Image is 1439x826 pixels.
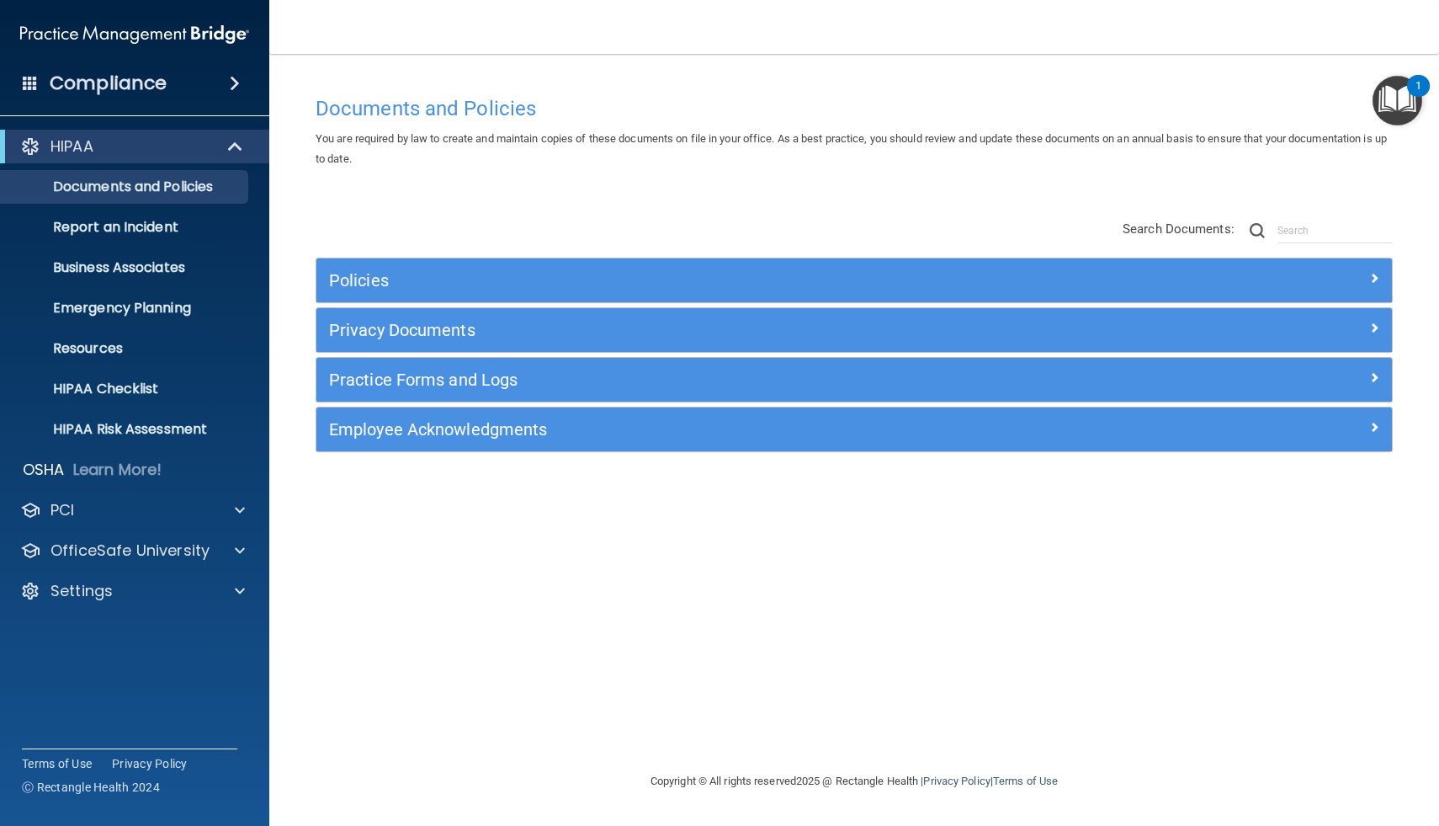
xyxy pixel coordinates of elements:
h5: Policies [329,271,1111,290]
span: You are required by law to create and maintain copies of these documents on file in your office. ... [316,132,1387,165]
p: Resources [11,340,241,357]
div: Copyright © All rights reserved 2025 @ Rectangle Health | | [547,754,1161,808]
img: ic-search.3b580494.png [1250,223,1265,238]
p: Report an Incident [11,219,241,236]
a: OfficeSafe University [20,541,245,561]
a: Settings [20,581,245,601]
img: PMB logo [20,18,249,51]
iframe: Drift Widget Chat Controller [1148,706,1419,774]
input: Search [1277,218,1393,243]
p: HIPAA [50,136,93,157]
div: 1 [1415,86,1421,108]
h5: Privacy Documents [329,321,1111,339]
p: OSHA [23,460,65,480]
a: Terms of Use [22,755,92,772]
p: HIPAA Risk Assessment [11,421,241,438]
h4: Documents and Policies [316,98,1393,120]
a: HIPAA [20,136,244,157]
span: Search Documents: [1123,221,1235,237]
span: Ⓒ Rectangle Health 2024 [22,779,160,796]
h5: Employee Acknowledgments [329,420,1111,439]
p: HIPAA Checklist [11,381,241,397]
h5: Practice Forms and Logs [329,370,1111,389]
a: Employee Acknowledgments [329,416,1379,443]
p: OfficeSafe University [50,541,210,561]
p: Business Associates [11,259,241,276]
h4: Compliance [50,72,167,95]
a: Privacy Policy [923,775,990,787]
a: Privacy Documents [329,317,1379,344]
a: Practice Forms and Logs [329,366,1379,393]
p: Emergency Planning [11,300,241,317]
a: Terms of Use [993,775,1058,787]
a: Privacy Policy [112,755,188,772]
p: Settings [50,581,113,601]
a: Policies [329,267,1379,294]
a: PCI [20,500,245,520]
p: PCI [50,500,74,520]
p: Documents and Policies [11,179,241,195]
p: Learn More! [73,460,162,480]
button: Open Resource Center, 1 new notification [1373,76,1422,125]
